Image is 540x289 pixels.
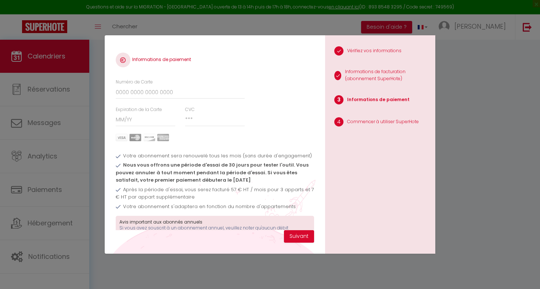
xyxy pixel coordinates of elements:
button: Suivant [284,230,314,243]
input: 0000 0000 0000 0000 [116,86,245,99]
span: 4 [334,117,343,126]
img: carts.png [116,134,169,141]
span: Votre abonnement s'adaptera en fonction du nombre d'appartements [123,203,296,210]
li: Vérifiez vos informations [325,43,435,61]
span: 3 [334,95,343,104]
input: MM/YY [116,113,176,126]
li: Informations de facturation (abonnement SuperHote) [325,65,435,88]
span: Votre abonnement sera renouvelé tous les mois (sans durée d'engagement) [123,152,312,159]
label: CVC [185,106,195,113]
h3: Avis important aux abonnés annuels [119,220,310,225]
label: Numéro de Carte [116,79,153,86]
span: Nous vous offrons une période d'essai de 30 jours pour tester l'outil. Vous pouvez annuler à tout... [116,161,309,183]
li: Informations de paiement [325,92,435,110]
label: Expiration de la Carte [116,106,162,113]
li: Commencer à utiliser SuperHote [325,114,435,132]
h4: Informations de paiement [116,53,314,67]
p: Si vous avez souscrit à un abonnement annuel, veuillez noter qu'aucun débit supplémentaire ne ser... [119,225,310,259]
span: Après la période d'essai, vous serez facturé 57 € HT / mois pour 3 apparts et 7 € HT par appart s... [116,186,314,200]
